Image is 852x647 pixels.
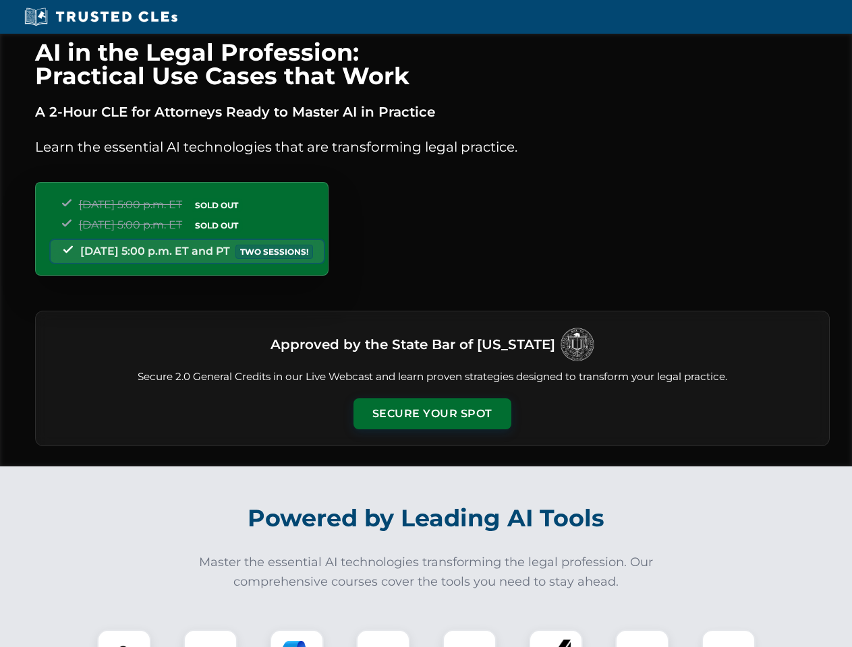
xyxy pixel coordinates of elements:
p: Master the essential AI technologies transforming the legal profession. Our comprehensive courses... [190,553,662,592]
h1: AI in the Legal Profession: Practical Use Cases that Work [35,40,830,88]
span: [DATE] 5:00 p.m. ET [79,218,182,231]
button: Secure Your Spot [353,398,511,429]
p: A 2-Hour CLE for Attorneys Ready to Master AI in Practice [35,101,830,123]
img: Logo [561,328,594,361]
p: Learn the essential AI technologies that are transforming legal practice. [35,136,830,158]
h2: Powered by Leading AI Tools [53,495,800,542]
p: Secure 2.0 General Credits in our Live Webcast and learn proven strategies designed to transform ... [52,369,813,385]
span: SOLD OUT [190,198,243,212]
span: SOLD OUT [190,218,243,233]
span: [DATE] 5:00 p.m. ET [79,198,182,211]
h3: Approved by the State Bar of [US_STATE] [271,332,555,357]
img: Trusted CLEs [20,7,181,27]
